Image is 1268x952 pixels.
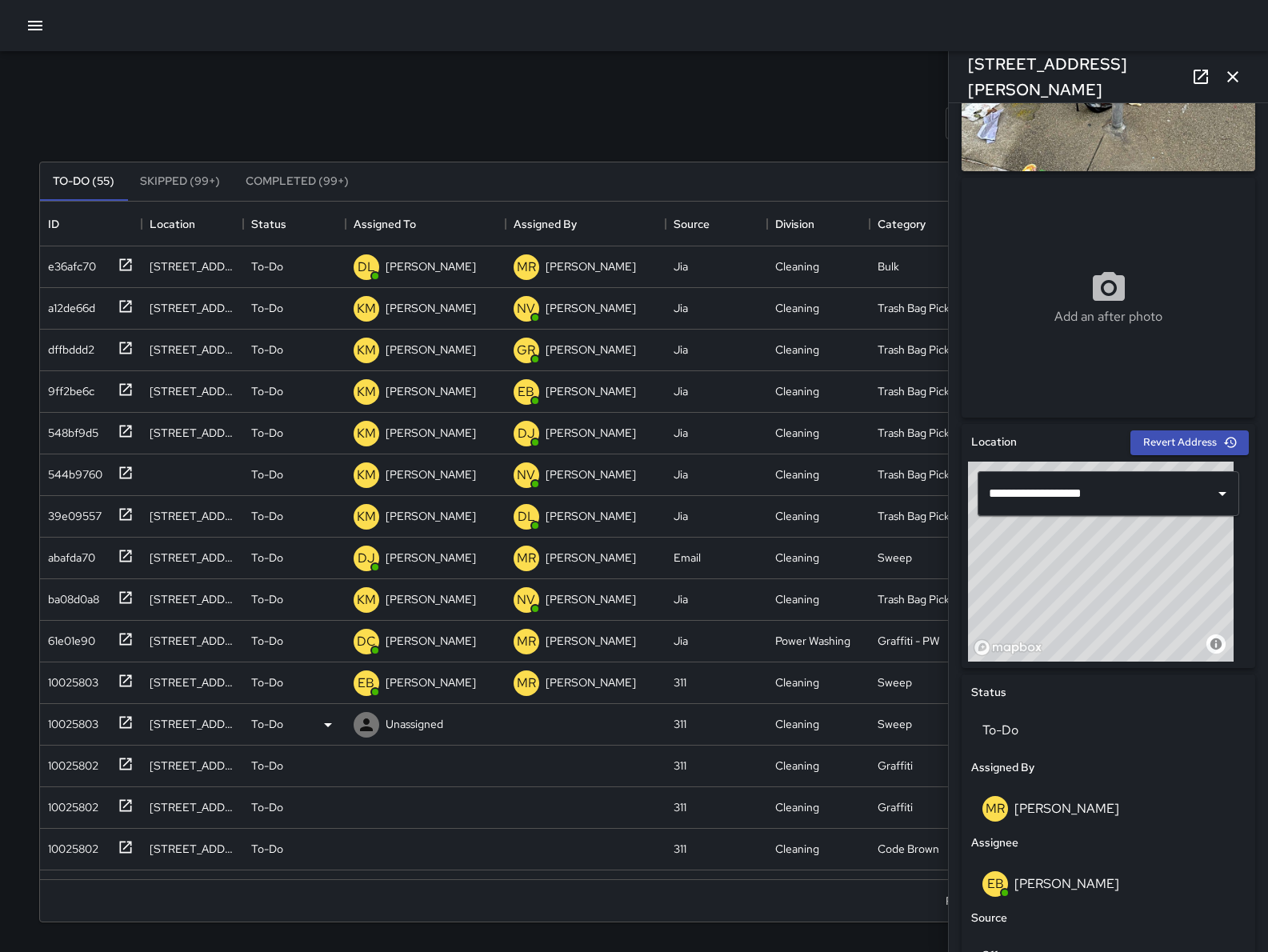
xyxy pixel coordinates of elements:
[878,674,912,690] div: Sweep
[127,162,233,201] button: Skipped (99+)
[150,716,235,732] div: 155 9th Street
[674,508,688,524] div: Jia
[878,799,913,815] div: Graffiti
[150,202,195,246] div: Location
[674,342,688,358] div: Jia
[42,834,98,857] div: 10025802
[42,793,98,815] div: 10025802
[775,342,819,358] div: Cleaning
[386,716,443,732] p: Unassigned
[506,202,666,246] div: Assigned By
[546,633,636,649] p: [PERSON_NAME]
[775,674,819,690] div: Cleaning
[775,508,819,524] div: Cleaning
[775,202,814,246] div: Division
[674,202,710,246] div: Source
[517,258,536,277] p: MR
[42,710,98,732] div: 10025803
[357,466,376,485] p: KM
[42,585,99,607] div: ba08d0a8
[775,633,850,649] div: Power Washing
[357,299,376,318] p: KM
[546,342,636,358] p: [PERSON_NAME]
[546,425,636,441] p: [PERSON_NAME]
[150,799,235,815] div: 1420 Harrison Street
[674,258,688,274] div: Jia
[42,502,102,524] div: 39e09557
[150,841,235,857] div: 150a 7th Street
[674,591,688,607] div: Jia
[878,258,899,274] div: Bulk
[386,674,476,690] p: [PERSON_NAME]
[251,466,283,482] p: To-Do
[775,799,819,815] div: Cleaning
[674,383,688,399] div: Jia
[357,382,376,402] p: KM
[150,674,235,690] div: 160 Kissling Street
[48,202,59,246] div: ID
[251,674,283,690] p: To-Do
[358,674,374,693] p: EB
[386,258,476,274] p: [PERSON_NAME]
[42,751,98,774] div: 10025802
[666,202,767,246] div: Source
[517,549,536,568] p: MR
[878,425,962,441] div: Trash Bag Pickup
[386,633,476,649] p: [PERSON_NAME]
[878,508,962,524] div: Trash Bag Pickup
[386,300,476,316] p: [PERSON_NAME]
[142,202,243,246] div: Location
[546,508,636,524] p: [PERSON_NAME]
[346,202,506,246] div: Assigned To
[878,591,962,607] div: Trash Bag Pickup
[251,342,283,358] p: To-Do
[386,425,476,441] p: [PERSON_NAME]
[386,342,476,358] p: [PERSON_NAME]
[354,202,416,246] div: Assigned To
[517,632,536,651] p: MR
[357,341,376,360] p: KM
[386,466,476,482] p: [PERSON_NAME]
[251,383,283,399] p: To-Do
[674,633,688,649] div: Jia
[251,841,283,857] p: To-Do
[514,202,577,246] div: Assigned By
[775,425,819,441] div: Cleaning
[775,716,819,732] div: Cleaning
[357,507,376,526] p: KM
[546,258,636,274] p: [PERSON_NAME]
[386,383,476,399] p: [PERSON_NAME]
[357,424,376,443] p: KM
[150,342,235,358] div: 80 Ringold Street
[674,674,686,690] div: 311
[40,162,127,201] button: To-Do (55)
[251,633,283,649] p: To-Do
[767,202,869,246] div: Division
[546,466,636,482] p: [PERSON_NAME]
[40,202,142,246] div: ID
[358,258,375,277] p: DL
[546,591,636,607] p: [PERSON_NAME]
[517,299,535,318] p: NV
[518,382,534,402] p: EB
[150,758,235,774] div: 1440 Harrison Street
[251,799,283,815] p: To-Do
[517,590,535,610] p: NV
[357,590,376,610] p: KM
[251,508,283,524] p: To-Do
[518,424,535,443] p: DJ
[233,162,362,201] button: Completed (99+)
[42,460,102,482] div: 544b9760
[386,591,476,607] p: [PERSON_NAME]
[251,758,283,774] p: To-Do
[775,550,819,566] div: Cleaning
[243,202,345,246] div: Status
[251,300,283,316] p: To-Do
[878,633,940,649] div: Graffiti - PW
[42,876,95,898] div: 10025801
[517,466,535,485] p: NV
[775,591,819,607] div: Cleaning
[150,508,235,524] div: 1620 Folsom Street
[546,674,636,690] p: [PERSON_NAME]
[674,799,686,815] div: 311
